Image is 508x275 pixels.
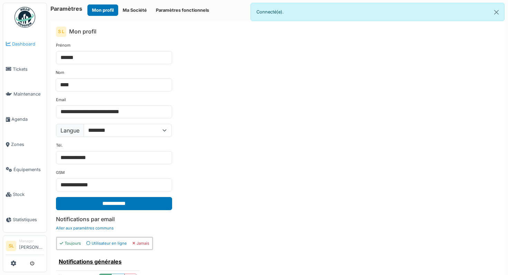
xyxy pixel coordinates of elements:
[3,157,47,182] a: Équipements
[3,57,47,82] a: Tickets
[3,132,47,157] a: Zones
[13,216,44,223] span: Statistiques
[13,166,44,173] span: Équipements
[56,42,70,48] label: Prénom
[86,240,127,246] div: Utilisateur en ligne
[56,124,84,137] label: Langue
[489,3,504,21] button: Close
[11,116,44,122] span: Agenda
[3,82,47,107] a: Maintenance
[59,258,137,265] h6: Notifications générales
[132,240,149,246] div: Jamais
[151,4,214,16] button: Paramètres fonctionnels
[56,70,64,76] label: Nom
[19,238,44,244] div: Manager
[251,3,505,21] div: Connecté(e).
[13,91,44,97] span: Maintenance
[6,241,16,251] li: SL
[69,28,96,35] h6: Mon profil
[3,31,47,57] a: Dashboard
[56,226,114,230] a: Aller aux paramètres communs
[12,41,44,47] span: Dashboard
[56,97,66,103] label: Email
[13,66,44,72] span: Tickets
[118,4,151,16] button: Ma Société
[6,238,44,255] a: SL Manager[PERSON_NAME]
[19,238,44,253] li: [PERSON_NAME]
[56,143,63,148] label: Tél.
[3,207,47,232] a: Statistiques
[87,4,118,16] button: Mon profil
[15,7,35,28] img: Badge_color-CXgf-gQk.svg
[11,141,44,148] span: Zones
[3,182,47,207] a: Stock
[56,170,65,176] label: GSM
[50,6,82,12] h6: Paramètres
[56,216,499,223] h6: Notifications par email
[13,191,44,198] span: Stock
[60,240,81,246] div: Toujours
[3,107,47,132] a: Agenda
[56,27,66,37] div: S L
